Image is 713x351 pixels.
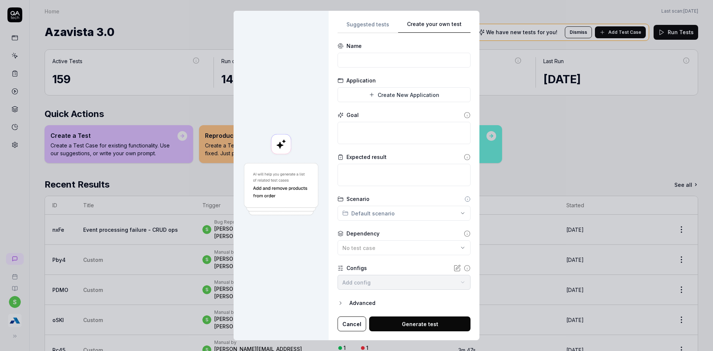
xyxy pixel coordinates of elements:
[346,230,380,237] div: Dependency
[346,111,359,119] div: Goal
[346,77,376,84] div: Application
[346,153,387,161] div: Expected result
[398,20,471,33] button: Create your own test
[338,20,398,33] button: Suggested tests
[338,240,471,255] button: No test case
[346,264,367,272] div: Configs
[338,299,471,308] button: Advanced
[349,299,471,308] div: Advanced
[242,162,320,217] img: Generate a test using AI
[338,206,471,221] button: Default scenario
[369,316,471,331] button: Generate test
[346,195,369,203] div: Scenario
[342,209,395,217] div: Default scenario
[342,245,375,251] span: No test case
[338,87,471,102] button: Create New Application
[346,42,362,50] div: Name
[338,316,366,331] button: Cancel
